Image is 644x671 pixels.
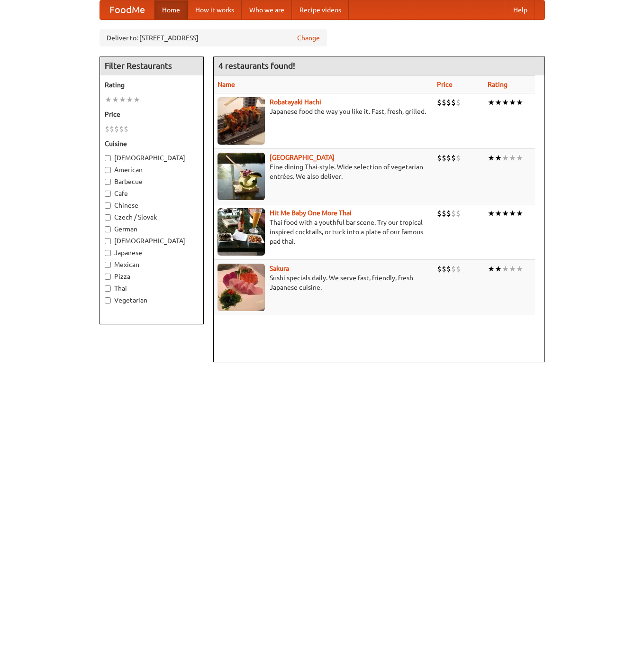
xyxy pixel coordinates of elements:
[100,0,154,19] a: FoodMe
[105,224,199,234] label: German
[119,94,126,105] li: ★
[105,201,199,210] label: Chinese
[105,297,111,303] input: Vegetarian
[105,139,199,148] h5: Cuisine
[105,238,111,244] input: [DEMOGRAPHIC_DATA]
[451,264,456,274] li: $
[516,208,523,219] li: ★
[270,98,321,106] a: Robatayaki Hachi
[442,208,446,219] li: $
[495,153,502,163] li: ★
[242,0,292,19] a: Who we are
[451,208,456,219] li: $
[488,81,508,88] a: Rating
[114,124,119,134] li: $
[105,214,111,221] input: Czech / Slovak
[442,264,446,274] li: $
[456,97,461,108] li: $
[437,264,442,274] li: $
[105,110,199,119] h5: Price
[218,273,430,292] p: Sushi specials daily. We serve fast, friendly, fresh Japanese cuisine.
[124,124,128,134] li: $
[105,284,199,293] label: Thai
[119,124,124,134] li: $
[495,97,502,108] li: ★
[506,0,535,19] a: Help
[437,81,453,88] a: Price
[126,94,133,105] li: ★
[516,264,523,274] li: ★
[270,209,352,217] a: Hit Me Baby One More Thai
[105,212,199,222] label: Czech / Slovak
[105,248,199,257] label: Japanese
[105,124,109,134] li: $
[218,218,430,246] p: Thai food with a youthful bar scene. Try our tropical inspired cocktails, or tuck into a plate of...
[105,189,199,198] label: Cafe
[488,208,495,219] li: ★
[105,94,112,105] li: ★
[509,97,516,108] li: ★
[105,262,111,268] input: Mexican
[105,177,199,186] label: Barbecue
[188,0,242,19] a: How it works
[495,208,502,219] li: ★
[218,97,265,145] img: robatayaki.jpg
[105,155,111,161] input: [DEMOGRAPHIC_DATA]
[218,81,235,88] a: Name
[270,265,289,272] a: Sakura
[456,153,461,163] li: $
[105,260,199,269] label: Mexican
[218,61,295,70] ng-pluralize: 4 restaurants found!
[437,208,442,219] li: $
[502,208,509,219] li: ★
[109,124,114,134] li: $
[105,153,199,163] label: [DEMOGRAPHIC_DATA]
[105,274,111,280] input: Pizza
[105,167,111,173] input: American
[451,153,456,163] li: $
[488,97,495,108] li: ★
[218,208,265,256] img: babythai.jpg
[516,97,523,108] li: ★
[437,153,442,163] li: $
[100,29,327,46] div: Deliver to: [STREET_ADDRESS]
[105,236,199,246] label: [DEMOGRAPHIC_DATA]
[105,285,111,292] input: Thai
[446,97,451,108] li: $
[154,0,188,19] a: Home
[218,153,265,200] img: satay.jpg
[105,226,111,232] input: German
[297,33,320,43] a: Change
[456,208,461,219] li: $
[105,165,199,175] label: American
[105,272,199,281] label: Pizza
[112,94,119,105] li: ★
[509,153,516,163] li: ★
[105,191,111,197] input: Cafe
[442,97,446,108] li: $
[270,154,335,161] a: [GEOGRAPHIC_DATA]
[105,295,199,305] label: Vegetarian
[488,153,495,163] li: ★
[451,97,456,108] li: $
[502,97,509,108] li: ★
[516,153,523,163] li: ★
[442,153,446,163] li: $
[446,208,451,219] li: $
[218,264,265,311] img: sakura.jpg
[218,162,430,181] p: Fine dining Thai-style. Wide selection of vegetarian entrées. We also deliver.
[446,153,451,163] li: $
[502,153,509,163] li: ★
[105,80,199,90] h5: Rating
[509,264,516,274] li: ★
[509,208,516,219] li: ★
[105,202,111,209] input: Chinese
[437,97,442,108] li: $
[105,250,111,256] input: Japanese
[133,94,140,105] li: ★
[502,264,509,274] li: ★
